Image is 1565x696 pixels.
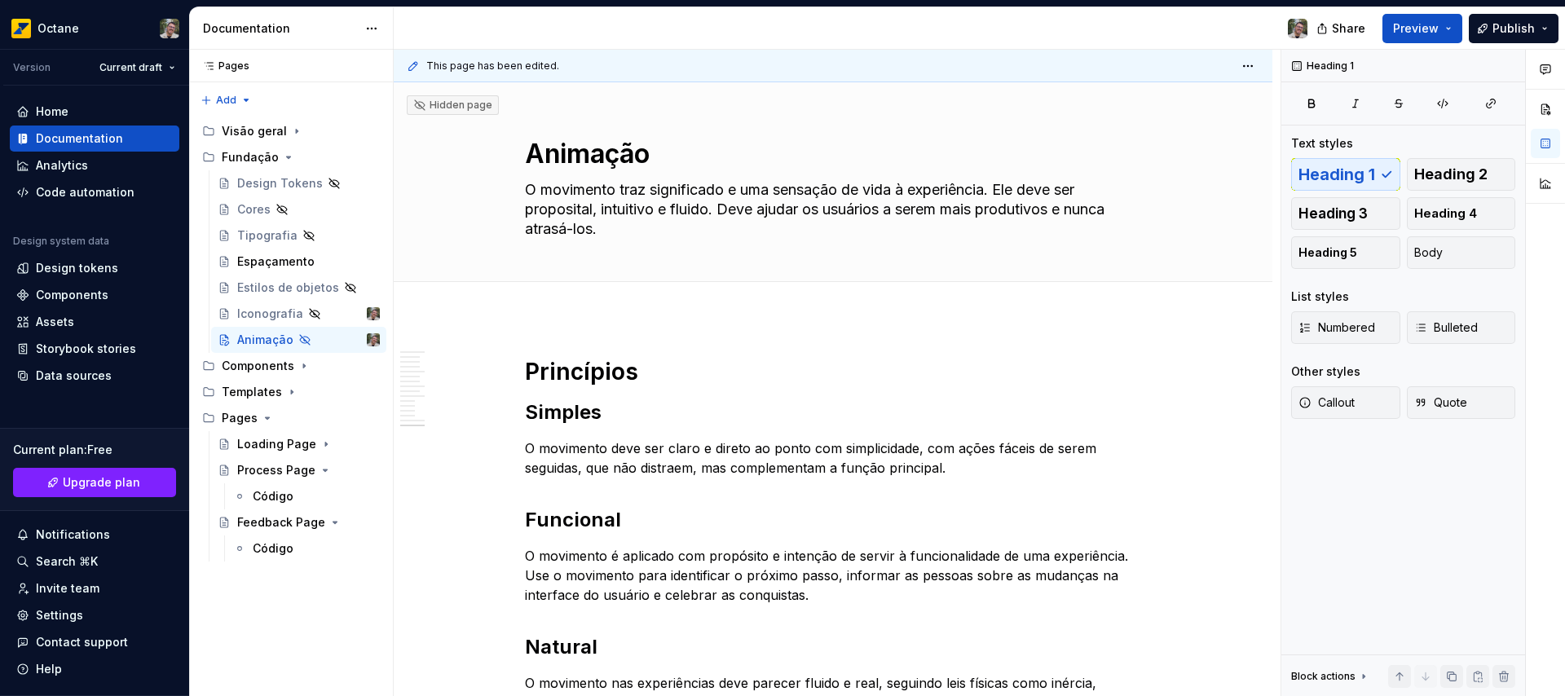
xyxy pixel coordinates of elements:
[525,438,1141,478] p: O movimento deve ser claro e direto ao ponto com simplicidade, com ações fáceis de serem seguidas...
[13,442,176,458] div: Current plan : Free
[211,457,386,483] a: Process Page
[36,634,128,650] div: Contact support
[222,358,294,374] div: Components
[196,353,386,379] div: Components
[1298,319,1375,336] span: Numbered
[1291,665,1370,688] div: Block actions
[222,384,282,400] div: Templates
[1382,14,1462,43] button: Preview
[211,327,386,353] a: AnimaçãoTiago
[1414,244,1443,261] span: Body
[36,580,99,597] div: Invite team
[237,436,316,452] div: Loading Page
[196,379,386,405] div: Templates
[237,175,323,192] div: Design Tokens
[10,255,179,281] a: Design tokens
[36,553,98,570] div: Search ⌘K
[10,309,179,335] a: Assets
[1298,394,1355,411] span: Callout
[211,301,386,327] a: IconografiaTiago
[10,522,179,548] button: Notifications
[522,177,1138,242] textarea: O movimento traz significado e uma sensação de vida à experiência. Ele deve ser proposital, intui...
[1469,14,1558,43] button: Publish
[37,20,79,37] div: Octane
[1414,319,1478,336] span: Bulleted
[237,462,315,478] div: Process Page
[3,11,186,46] button: OctaneTiago
[237,306,303,322] div: Iconografia
[10,152,179,178] a: Analytics
[525,399,1141,425] h2: Simples
[36,260,118,276] div: Design tokens
[222,123,287,139] div: Visão geral
[211,222,386,249] a: Tipografia
[253,488,293,504] div: Código
[525,546,1141,605] p: O movimento é aplicado com propósito e intenção de servir à funcionalidade de uma experiência. Us...
[10,126,179,152] a: Documentation
[216,94,236,107] span: Add
[36,526,110,543] div: Notifications
[203,20,357,37] div: Documentation
[36,607,83,623] div: Settings
[237,280,339,296] div: Estilos de objetos
[237,253,315,270] div: Espaçamento
[367,333,380,346] img: Tiago
[10,629,179,655] button: Contact support
[196,59,249,73] div: Pages
[10,179,179,205] a: Code automation
[10,282,179,308] a: Components
[1332,20,1365,37] span: Share
[1291,670,1356,683] div: Block actions
[10,548,179,575] button: Search ⌘K
[13,235,109,248] div: Design system data
[525,507,1141,533] h2: Funcional
[1407,386,1516,419] button: Quote
[1407,311,1516,344] button: Bulleted
[211,170,386,196] a: Design Tokens
[1414,205,1477,222] span: Heading 4
[1291,135,1353,152] div: Text styles
[227,483,386,509] a: Código
[36,184,134,200] div: Code automation
[1414,166,1488,183] span: Heading 2
[227,535,386,562] a: Código
[1308,14,1376,43] button: Share
[36,287,108,303] div: Components
[196,144,386,170] div: Fundação
[525,634,1141,660] h2: Natural
[1407,158,1516,191] button: Heading 2
[1414,394,1467,411] span: Quote
[1291,386,1400,419] button: Callout
[1291,289,1349,305] div: List styles
[10,336,179,362] a: Storybook stories
[222,410,258,426] div: Pages
[1291,197,1400,230] button: Heading 3
[196,405,386,431] div: Pages
[222,149,279,165] div: Fundação
[1291,311,1400,344] button: Numbered
[211,509,386,535] a: Feedback Page
[10,575,179,601] a: Invite team
[1291,363,1360,380] div: Other styles
[413,99,492,112] div: Hidden page
[1291,236,1400,269] button: Heading 5
[36,130,123,147] div: Documentation
[237,201,271,218] div: Cores
[367,307,380,320] img: Tiago
[1492,20,1535,37] span: Publish
[1393,20,1439,37] span: Preview
[1298,244,1357,261] span: Heading 5
[1288,19,1307,38] img: Tiago
[211,275,386,301] a: Estilos de objetos
[1298,205,1368,222] span: Heading 3
[13,61,51,74] div: Version
[36,341,136,357] div: Storybook stories
[99,61,162,74] span: Current draft
[36,314,74,330] div: Assets
[211,431,386,457] a: Loading Page
[13,468,176,497] a: Upgrade plan
[196,118,386,144] div: Visão geral
[10,363,179,389] a: Data sources
[522,134,1138,174] textarea: Animação
[10,99,179,125] a: Home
